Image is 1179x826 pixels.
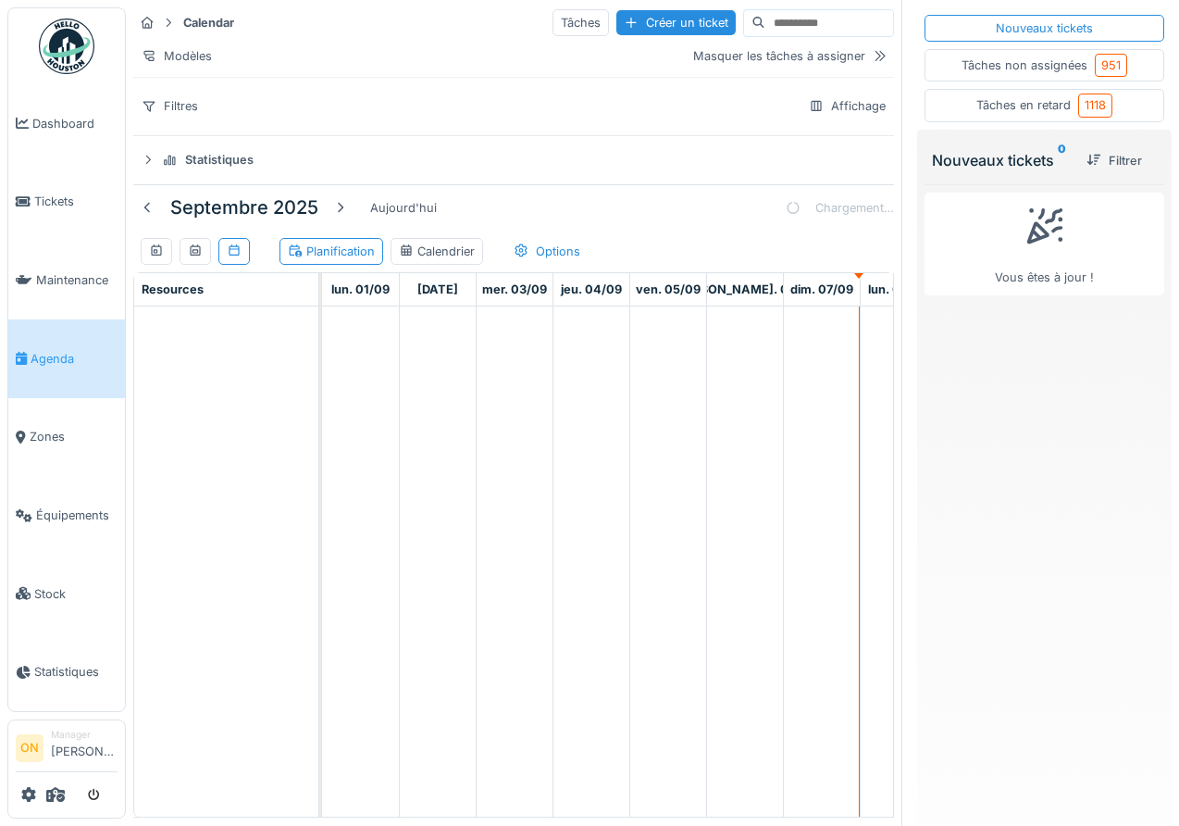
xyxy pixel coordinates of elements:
a: 6 septembre 2025 [669,277,821,302]
div: Calendrier [399,243,475,260]
a: 8 septembre 2025 [863,277,933,302]
div: Chargement… [786,193,894,222]
div: Filtres [133,93,206,119]
a: Statistiques [8,633,125,712]
h5: septembre 2025 [170,196,318,219]
a: 1 septembre 2025 [327,277,394,302]
div: 1118 [1085,96,1106,114]
div: Aujourd'hui [363,195,444,220]
span: Zones [30,428,118,445]
a: 3 septembre 2025 [478,277,552,302]
div: Statistiques [185,151,254,169]
div: Modèles [133,43,220,69]
strong: Calendar [176,14,242,31]
div: Planification [288,243,375,260]
a: 2 septembre 2025 [413,277,463,302]
div: Filtrer [1079,148,1149,173]
div: Créer un ticket [616,10,736,35]
div: Manager [51,728,118,742]
span: Agenda [31,350,118,368]
div: 951 [1101,56,1121,74]
div: Masquer les tâches à assigner [693,47,865,65]
a: 5 septembre 2025 [631,277,705,302]
div: Nouveaux tickets [996,19,1093,37]
a: 7 septembre 2025 [786,277,858,302]
a: Dashboard [8,84,125,163]
img: Badge_color-CXgf-gQk.svg [39,19,94,74]
div: Tâches [552,9,609,36]
span: Maintenance [36,271,118,289]
div: Nouveaux tickets [932,149,1072,171]
div: Vous êtes à jour ! [937,201,1152,287]
li: ON [16,734,43,762]
a: ON Manager[PERSON_NAME] [16,728,118,772]
span: Tickets [34,193,118,210]
span: Resources [142,282,204,296]
div: Tâches non assignées [962,54,1127,77]
div: Tâches en retard [976,94,1112,117]
span: Statistiques [34,663,118,681]
span: Dashboard [32,115,118,132]
sup: 0 [1058,149,1066,171]
span: Stock [34,585,118,603]
a: Maintenance [8,241,125,319]
a: Tickets [8,163,125,242]
a: Zones [8,398,125,477]
summary: Statistiques [133,144,894,178]
a: Agenda [8,319,125,398]
li: [PERSON_NAME] [51,728,118,768]
a: Équipements [8,476,125,555]
a: 4 septembre 2025 [556,277,627,302]
div: Options [505,238,589,265]
span: Équipements [36,507,118,524]
div: Affichage [800,93,894,119]
a: Stock [8,555,125,633]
